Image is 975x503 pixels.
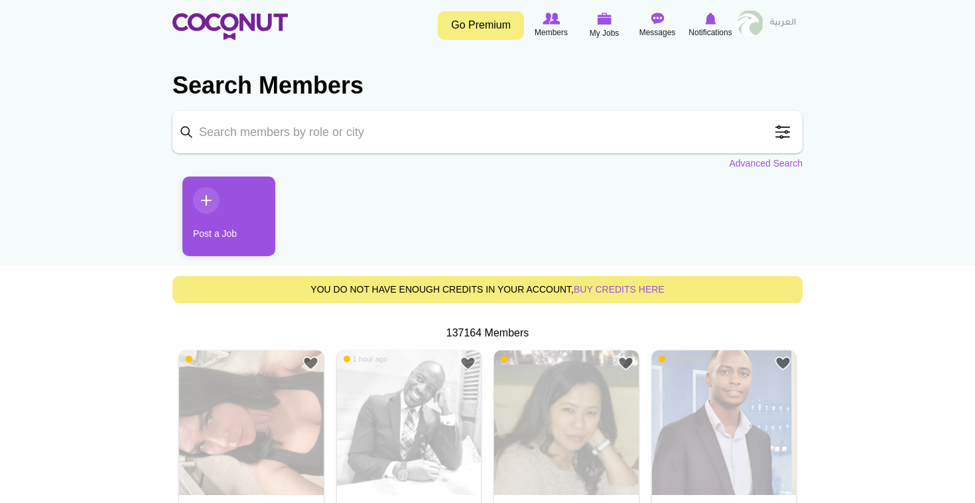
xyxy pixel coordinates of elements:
span: Notifications [688,26,732,39]
a: buy credits here [574,284,665,295]
span: Messages [639,26,676,39]
span: My Jobs [590,27,619,40]
a: Add to Favourites [302,355,319,372]
div: 137164 Members [172,326,803,341]
h2: Search Members [172,70,803,102]
a: Messages Messages [631,10,684,40]
img: My Jobs [597,13,612,25]
a: Notifications Notifications [684,10,737,40]
span: 1 hour ago [501,354,545,364]
span: Members [535,26,568,39]
a: Go Premium [438,11,524,40]
a: العربية [763,10,803,36]
img: Messages [651,13,664,25]
a: Post a Job [182,177,275,256]
img: Home [172,13,288,40]
a: Advanced Search [729,157,803,170]
li: 1 / 1 [172,177,265,266]
span: 5 min ago [186,354,227,364]
a: Add to Favourites [775,355,791,372]
a: Add to Favourites [460,355,476,372]
span: 2 hours ago [659,354,706,364]
span: 1 hour ago [344,354,388,364]
h5: You do not have enough credits in your account, [183,285,792,295]
a: My Jobs My Jobs [578,10,631,41]
img: Notifications [705,13,716,25]
a: Browse Members Members [525,10,578,40]
img: Browse Members [543,13,560,25]
a: Add to Favourites [617,355,634,372]
input: Search members by role or city [172,111,803,153]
